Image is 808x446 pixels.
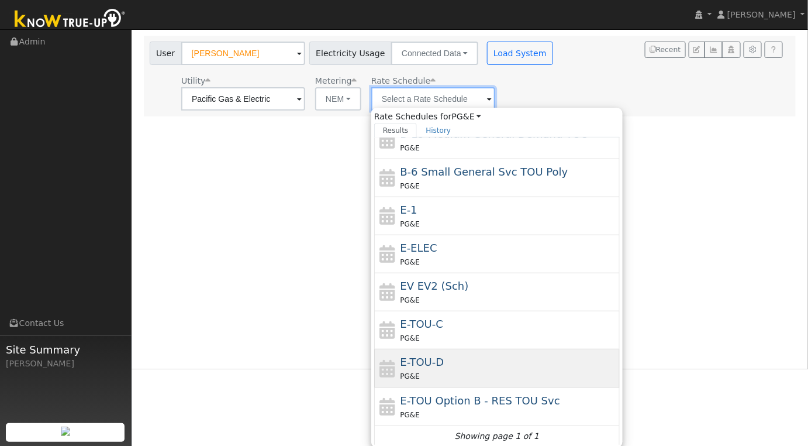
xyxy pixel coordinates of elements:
button: Multi-Series Graph [705,42,723,58]
span: E-ELEC [400,242,437,254]
span: [PERSON_NAME] [727,10,796,19]
div: Metering [315,75,361,87]
span: Rate Schedules for [374,111,481,123]
span: PG&E [400,296,420,304]
button: Settings [744,42,762,58]
span: Electric Vehicle EV2 (Sch) [400,280,469,292]
input: Select a Rate Schedule [371,87,495,111]
button: Login As [722,42,740,58]
span: B-19 Medium General Demand TOU (Secondary) Mandatory [400,128,589,140]
div: [PERSON_NAME] [6,358,125,370]
span: User [150,42,182,65]
img: Know True-Up [9,6,132,33]
button: Edit User [689,42,705,58]
span: PG&E [400,144,420,152]
span: E-1 [400,204,417,216]
button: Connected Data [391,42,478,65]
span: PG&E [400,258,420,266]
span: PG&E [400,372,420,380]
img: retrieve [61,427,70,436]
div: Utility [181,75,305,87]
span: E-TOU-C [400,318,444,330]
button: Recent [645,42,686,58]
span: E-TOU Option B - Residential Time of Use Service (All Baseline Regions) [400,394,560,407]
span: Alias: None [371,76,436,85]
span: PG&E [400,220,420,228]
span: Site Summary [6,342,125,358]
span: B-6 Small General Service TOU Poly Phase [400,166,568,178]
a: History [417,123,460,138]
a: PG&E [452,112,482,121]
span: PG&E [400,182,420,190]
span: Electricity Usage [309,42,392,65]
span: PG&E [400,334,420,342]
a: Results [374,123,417,138]
button: NEM [315,87,361,111]
input: Select a User [181,42,305,65]
a: Help Link [765,42,783,58]
input: Select a Utility [181,87,305,111]
i: Showing page 1 of 1 [455,430,539,442]
span: E-TOU-D [400,356,444,368]
span: PG&E [400,411,420,419]
button: Load System [487,42,554,65]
